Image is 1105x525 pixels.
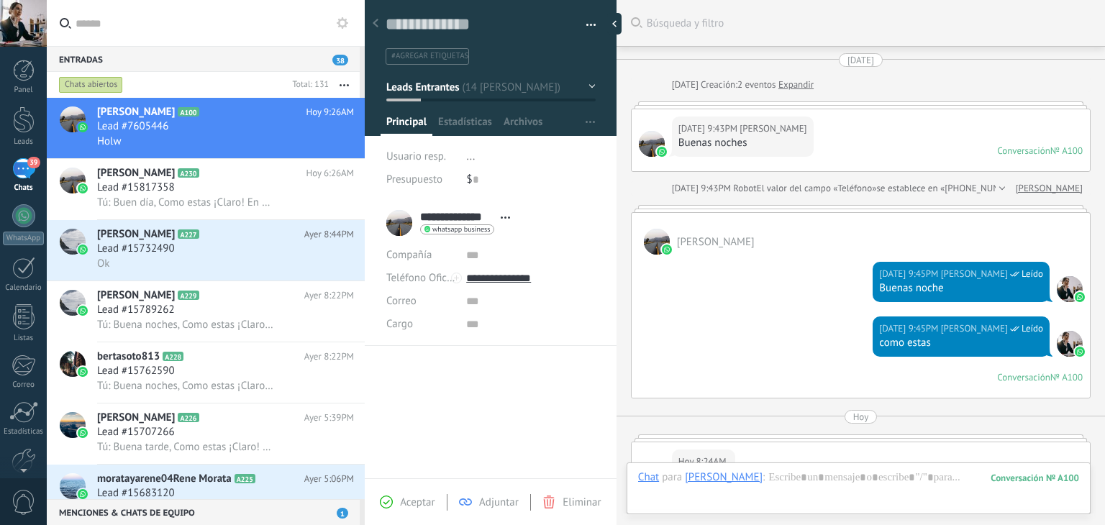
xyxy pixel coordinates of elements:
[737,78,776,92] span: 2 eventos
[97,242,175,256] span: Lead #15732490
[78,245,88,255] img: icon
[306,105,354,119] span: Hoy 9:26AM
[47,342,365,403] a: avatariconbertasoto813A228Ayer 8:22PMLead #15762590Tú: Buena noches, Como estas ¡Claro! El día de...
[78,489,88,499] img: icon
[78,122,88,132] img: icon
[235,474,255,483] span: A225
[59,76,123,93] div: Chats abiertos
[386,290,417,313] button: Correo
[97,425,175,439] span: Lead #15707266
[504,115,542,136] span: Archivos
[386,271,461,285] span: Teléfono Oficina
[97,227,175,242] span: [PERSON_NAME]
[763,470,765,485] span: :
[386,267,455,290] button: Teléfono Oficina
[672,181,733,196] div: [DATE] 9:43PM
[97,166,175,181] span: [PERSON_NAME]
[740,122,806,136] span: Lizeth Cordoba
[1022,267,1043,281] span: Leído
[163,352,183,361] span: A228
[97,257,109,270] span: Ok
[432,226,490,233] span: whatsapp business
[178,107,199,117] span: A100
[438,115,492,136] span: Estadísticas
[3,427,45,437] div: Estadísticas
[879,267,940,281] div: [DATE] 9:45PM
[3,283,45,293] div: Calendario
[97,181,175,195] span: Lead #15817358
[657,147,667,157] img: waba.svg
[178,291,199,300] span: A229
[27,157,40,168] span: 39
[941,321,1008,336] span: Susana Rocha (Oficina de Venta)
[386,313,455,336] div: Cargo
[3,86,45,95] div: Panel
[386,173,442,186] span: Presupuesto
[941,267,1008,281] span: Susana Rocha (Oficina de Venta)
[662,470,682,485] span: para
[1075,347,1085,357] img: waba.svg
[304,227,354,242] span: Ayer 8:44PM
[386,145,456,168] div: Usuario resp.
[47,403,365,464] a: avataricon[PERSON_NAME]A226Ayer 5:39PMLead #15707266Tú: Buena tarde, Como estas ¡Claro! En un mom...
[479,496,519,509] span: Adjuntar
[997,145,1050,157] div: Conversación
[97,303,175,317] span: Lead #15789262
[97,486,175,501] span: Lead #15683120
[991,472,1079,484] div: 100
[391,51,468,61] span: #agregar etiquetas
[662,245,672,255] img: waba.svg
[47,159,365,219] a: avataricon[PERSON_NAME]A230Hoy 6:26AMLead #15817358Tú: Buen día, Como estas ¡Claro! En el transcu...
[386,150,446,163] span: Usuario resp.
[386,168,456,191] div: Presupuesto
[97,411,175,425] span: [PERSON_NAME]
[1022,321,1043,336] span: Leído
[1050,371,1083,383] div: № A100
[672,78,701,92] div: [DATE]
[97,288,175,303] span: [PERSON_NAME]
[467,150,476,163] span: ...
[677,235,755,249] span: Lizeth Cordoba
[400,496,435,509] span: Aceptar
[47,220,365,280] a: avataricon[PERSON_NAME]A227Ayer 8:44PMLead #15732490Ok
[97,440,275,454] span: Tú: Buena tarde, Como estas ¡Claro! En un momento el Abogado se comunicara contigo para darte tu ...
[778,78,814,92] a: Expandir
[304,411,354,425] span: Ayer 5:39PM
[3,183,45,193] div: Chats
[644,229,670,255] span: Lizeth Cordoba
[337,508,348,519] span: 1
[386,244,455,267] div: Compañía
[97,196,275,209] span: Tú: Buen día, Como estas ¡Claro! En el transcurso de la mañana el Abogado se comunicara contigo p...
[286,78,329,92] div: Total: 131
[304,350,354,364] span: Ayer 8:22PM
[178,229,199,239] span: A227
[47,499,360,525] div: Menciones & Chats de equipo
[1057,276,1083,302] span: Susana Rocha
[1016,181,1083,196] a: [PERSON_NAME]
[879,321,940,336] div: [DATE] 9:45PM
[306,166,354,181] span: Hoy 6:26AM
[97,318,275,332] span: Tú: Buena noches, Como estas ¡Claro! El día de mañana En el transcurso de la mañana el Abogado se...
[876,181,1024,196] span: se establece en «[PHONE_NUMBER]»
[386,115,427,136] span: Principal
[78,183,88,193] img: icon
[97,119,168,134] span: Lead #7605446
[639,131,665,157] span: Lizeth Cordoba
[3,334,45,343] div: Listas
[97,350,160,364] span: bertasoto813
[386,319,413,329] span: Cargo
[304,472,354,486] span: Ayer 5:06PM
[685,470,763,483] div: Lizeth Cordoba
[332,55,348,65] span: 38
[607,13,622,35] div: Ocultar
[879,281,1043,296] div: Buenas noche
[678,122,740,136] div: [DATE] 9:43PM
[1075,292,1085,302] img: waba.svg
[853,410,869,424] div: Hoy
[3,380,45,390] div: Correo
[678,455,729,469] div: Hoy 8:24AM
[467,168,596,191] div: $
[304,288,354,303] span: Ayer 8:22PM
[78,367,88,377] img: icon
[879,336,1043,350] div: como estas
